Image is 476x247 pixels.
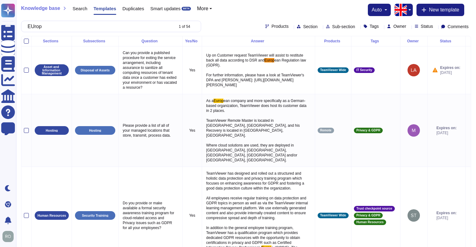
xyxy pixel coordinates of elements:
[271,24,289,28] span: Products
[121,39,180,43] div: Question
[421,24,433,28] span: Status
[447,24,469,29] span: Comments
[122,6,144,11] span: Duplicates
[89,129,101,132] p: Hosting
[318,39,349,43] div: Products
[206,53,304,62] span: Up on Customer request TeamViewer will assist to restitute back all data according to DSR and
[403,39,425,43] div: Owner
[179,25,190,28] div: 1 of 54
[436,130,456,135] span: [DATE]
[185,39,199,43] div: Yes/No
[121,199,180,232] p: Do you provide or make available a formal security awareness training program for cloud-related a...
[408,124,420,137] img: user
[206,99,307,162] span: ean company and more specifically as a German-based organization, TeamViewer does host its custom...
[1,230,18,243] button: user
[356,129,380,132] span: Privacy & GDPR
[436,211,456,215] span: Expires on:
[440,65,460,70] span: Expires on:
[408,64,420,76] img: user
[356,221,384,224] span: Human Resources
[81,69,110,72] p: Disposal of Assets
[2,231,14,242] img: user
[370,24,379,28] span: Tags
[21,6,60,11] span: Knowledge base
[37,214,66,217] p: Human Resources
[206,99,214,103] span: As a
[436,126,456,130] span: Expires on:
[185,128,199,133] p: Yes
[372,7,387,12] button: auto
[408,209,420,222] img: user
[354,39,398,43] div: Tags
[429,7,459,12] span: New template
[440,70,460,75] span: [DATE]
[356,207,392,210] span: Trust checkpoint source
[393,24,406,28] span: Owner
[182,7,191,11] div: BETA
[94,6,116,11] span: Templates
[430,39,463,43] div: Status
[197,6,208,11] span: More
[320,129,332,132] span: Remote
[320,214,346,217] span: TeamViewer Wide
[34,39,69,43] div: Sections
[264,58,274,62] span: Europ
[205,39,312,43] div: Answer
[436,215,456,220] span: [DATE]
[74,39,116,43] div: Subsections
[82,214,108,217] p: Security Training
[320,69,346,72] span: TeamViewer Wide
[73,6,87,11] span: Search
[150,6,181,11] span: Smart updates
[185,68,199,73] p: Yes
[185,213,199,218] p: Yes
[303,24,318,29] span: Section
[332,24,355,29] span: Sub-section
[24,21,173,32] input: Search by keywords
[394,4,407,16] img: en
[121,49,180,92] p: Can you provide a published procedure for exiting the service arrangement, including assurance to...
[416,4,464,16] button: New template
[356,69,372,72] span: IT Security
[372,7,382,12] span: auto
[37,65,67,75] p: Asset and Information Management
[356,214,380,217] span: Privacy & GDPR
[121,121,180,139] p: Please provide a list of all of your managed locations that store, transmit, process data.
[214,99,223,103] span: Europ
[197,6,212,11] button: More
[46,129,58,132] p: Hosting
